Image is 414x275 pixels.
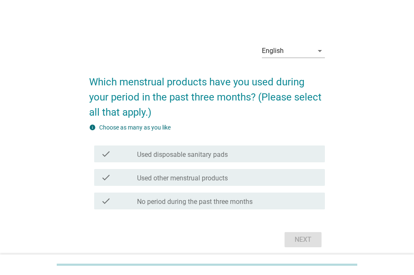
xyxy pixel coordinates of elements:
[99,124,171,131] label: Choose as many as you like
[89,124,96,131] i: info
[101,149,111,159] i: check
[137,174,228,182] label: Used other menstrual products
[89,66,325,120] h2: Which menstrual products have you used during your period in the past three months? (Please selec...
[137,198,253,206] label: No period during the past three months
[137,151,228,159] label: Used disposable sanitary pads
[101,172,111,182] i: check
[101,196,111,206] i: check
[315,46,325,56] i: arrow_drop_down
[262,47,284,55] div: English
